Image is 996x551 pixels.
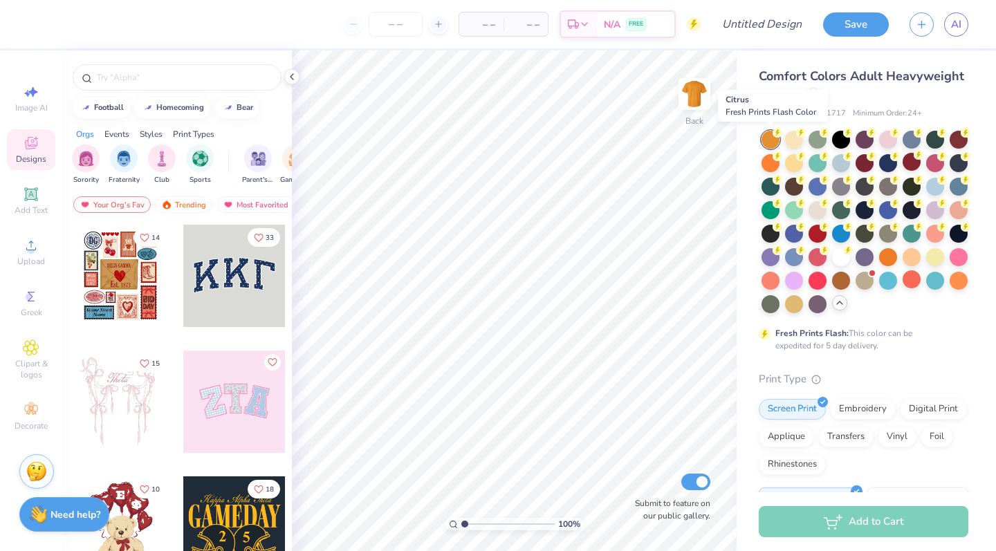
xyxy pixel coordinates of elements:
img: trend_line.gif [80,104,91,112]
span: 18 [266,486,274,493]
button: Like [133,354,166,373]
div: This color can be expedited for 5 day delivery. [775,327,946,352]
div: filter for Sorority [72,144,100,185]
img: Sorority Image [78,151,94,167]
img: Sports Image [192,151,208,167]
span: 15 [151,360,160,367]
button: filter button [72,144,100,185]
strong: Need help? [50,508,100,521]
div: Your Org's Fav [73,196,151,213]
img: trend_line.gif [142,104,154,112]
div: Print Types [173,128,214,140]
div: Embroidery [830,399,896,420]
button: Like [264,354,281,371]
span: – – [512,17,539,32]
span: Fraternity [109,175,140,185]
span: AI [951,17,961,32]
button: Like [248,480,280,498]
div: filter for Parent's Weekend [242,144,274,185]
span: Decorate [15,420,48,431]
button: Like [133,228,166,247]
span: Minimum Order: 24 + [853,108,922,120]
div: Applique [759,427,814,447]
input: Try "Alpha" [95,71,273,84]
img: Parent's Weekend Image [250,151,266,167]
span: FREE [629,19,643,29]
button: filter button [242,144,274,185]
button: football [73,97,130,118]
img: trend_line.gif [223,104,234,112]
img: most_fav.gif [80,200,91,209]
div: Trending [155,196,212,213]
div: filter for Sports [186,144,214,185]
span: Sports [190,175,211,185]
span: Greek [21,307,42,318]
span: 10 [151,486,160,493]
div: Foil [921,427,953,447]
div: Citrus [718,90,828,122]
div: filter for Game Day [280,144,312,185]
span: 33 [266,234,274,241]
button: filter button [280,144,312,185]
span: Game Day [280,175,312,185]
span: Fresh Prints Flash Color [726,106,816,118]
span: Add Text [15,205,48,216]
input: Untitled Design [711,10,813,38]
a: AI [944,12,968,37]
button: filter button [148,144,176,185]
div: Vinyl [878,427,916,447]
div: bear [237,104,253,111]
div: Screen Print [759,399,826,420]
span: Comfort Colors Adult Heavyweight T-Shirt [759,68,964,103]
button: filter button [109,144,140,185]
div: Most Favorited [216,196,295,213]
div: Styles [140,128,163,140]
div: filter for Fraternity [109,144,140,185]
div: Digital Print [900,399,967,420]
span: Clipart & logos [7,358,55,380]
div: Back [685,115,703,127]
img: Fraternity Image [116,151,131,167]
button: homecoming [135,97,210,118]
div: football [94,104,124,111]
span: Upload [17,256,45,267]
span: Designs [16,153,46,165]
span: – – [468,17,495,32]
div: Transfers [818,427,874,447]
span: 100 % [558,518,580,530]
span: 14 [151,234,160,241]
button: filter button [186,144,214,185]
div: filter for Club [148,144,176,185]
label: Submit to feature on our public gallery. [627,497,710,522]
input: – – [369,12,423,37]
button: Save [823,12,889,37]
strong: Fresh Prints Flash: [775,328,849,339]
span: Sorority [73,175,99,185]
img: Back [681,80,708,108]
span: Parent's Weekend [242,175,274,185]
div: homecoming [156,104,204,111]
div: Events [104,128,129,140]
div: Print Type [759,371,968,387]
img: most_fav.gif [223,200,234,209]
span: N/A [604,17,620,32]
div: Rhinestones [759,454,826,475]
img: Club Image [154,151,169,167]
button: bear [215,97,259,118]
span: Club [154,175,169,185]
div: Orgs [76,128,94,140]
button: Like [248,228,280,247]
span: Image AI [15,102,48,113]
img: trending.gif [161,200,172,209]
button: Like [133,480,166,498]
img: Game Day Image [288,151,304,167]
